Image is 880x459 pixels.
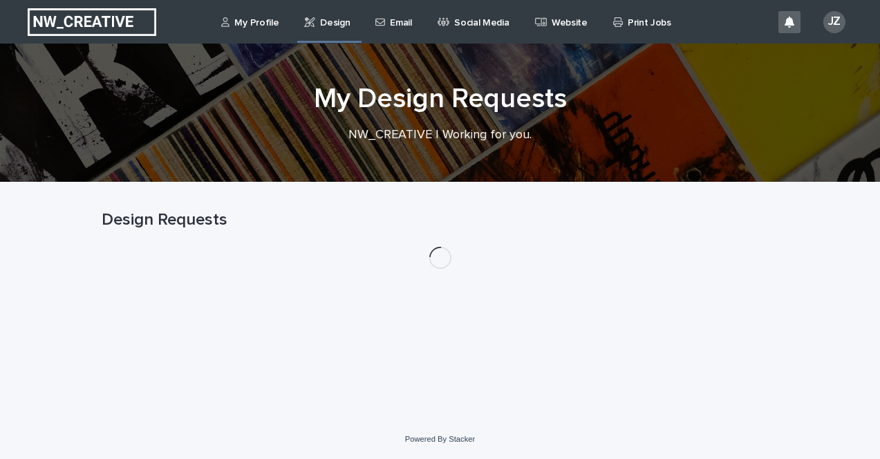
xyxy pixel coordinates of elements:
a: Powered By Stacker [405,435,475,443]
div: JZ [823,11,845,33]
p: NW_CREATIVE | Working for you. [164,128,717,143]
img: EUIbKjtiSNGbmbK7PdmN [28,8,156,36]
h1: Design Requests [102,210,779,230]
h1: My Design Requests [102,82,779,115]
